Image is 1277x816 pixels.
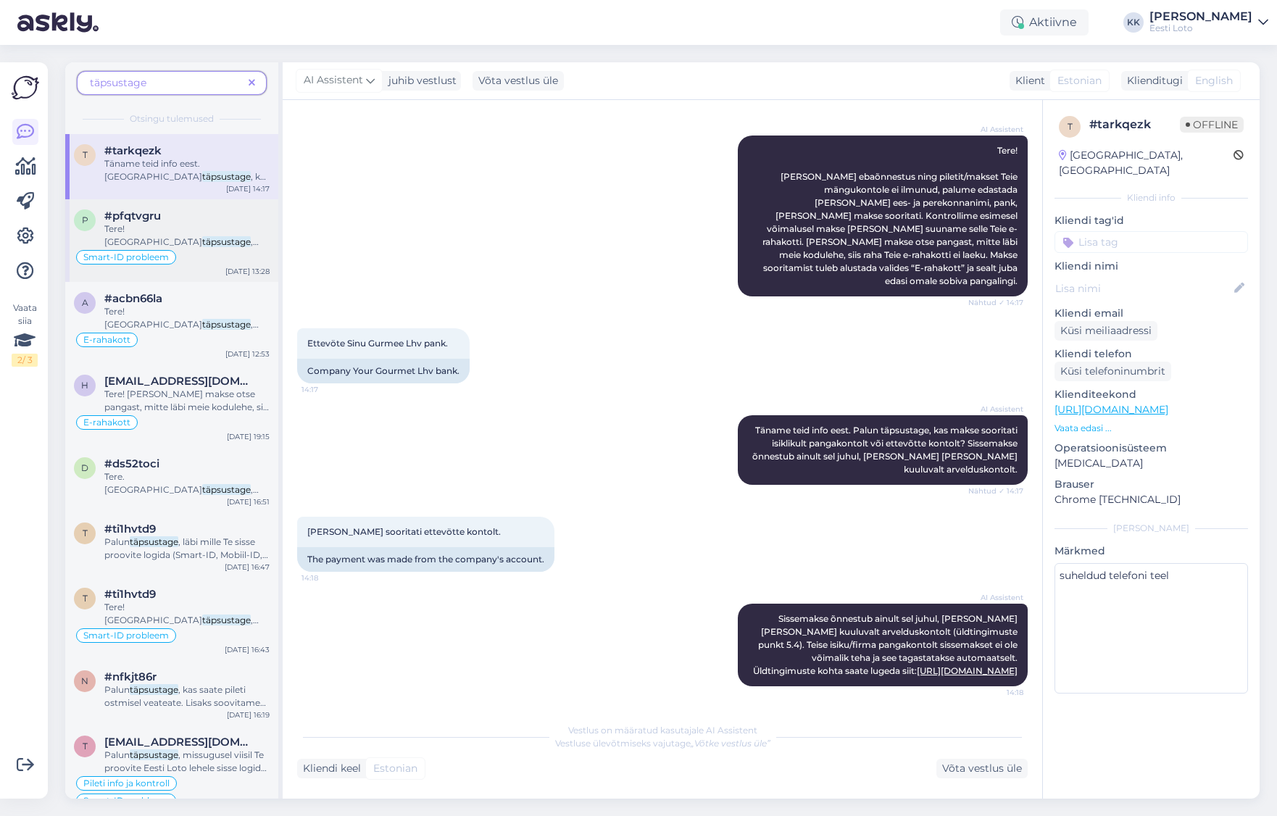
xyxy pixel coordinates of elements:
span: Estonian [1057,73,1102,88]
span: a [82,297,88,308]
p: Chrome [TECHNICAL_ID] [1055,492,1248,507]
span: hellleluik@gmail.com [104,375,255,388]
span: Smart-ID probleem [83,796,169,805]
div: Vaata siia [12,301,38,367]
div: Kliendi info [1055,191,1248,204]
span: h [81,380,88,391]
p: Märkmed [1055,544,1248,559]
div: [DATE] 16:47 [225,562,270,573]
span: Smart-ID probleem [83,631,169,640]
div: Küsi telefoninumbrit [1055,362,1171,381]
div: The payment was made from the company's account. [297,547,554,572]
mark: täpsustage [130,684,178,695]
span: #tarkqezk [104,144,162,157]
i: „Võtke vestlus üle” [691,738,770,749]
div: [DATE] 19:15 [227,431,270,442]
span: AI Assistent [304,72,363,88]
p: Brauser [1055,477,1248,492]
div: Kliendi keel [297,761,361,776]
span: , missugusel viisil Te proovite Eesti Loto lehele sisse logida ning millise veateate saate? [104,749,267,786]
span: Tere! [GEOGRAPHIC_DATA] [104,223,202,247]
span: Smart-ID probleem [83,253,169,262]
span: #ds52toci [104,457,159,470]
img: Askly Logo [12,74,39,101]
div: [DATE] 16:19 [227,709,270,720]
div: Klient [1010,73,1045,88]
span: 14:18 [969,687,1023,698]
span: Vestlus on määratud kasutajale AI Assistent [568,725,757,736]
p: [MEDICAL_DATA] [1055,456,1248,471]
span: Tere. [GEOGRAPHIC_DATA] [104,471,202,495]
div: Aktiivne [1000,9,1089,36]
span: , läbi mille Te sisse proovite logida (Smart-ID, Mobiil-ID, ID-kaart, salasõna) ning kas saate ka... [104,536,268,586]
span: English [1195,73,1233,88]
span: Sissemakse õnnestub ainult sel juhul, [PERSON_NAME] [PERSON_NAME] kuuluvalt arvelduskontolt (üldt... [753,613,1020,676]
span: n [81,675,88,686]
span: t [83,528,88,538]
div: [PERSON_NAME] [1149,11,1252,22]
span: Tere! [PERSON_NAME] makse otse pangast, mitte läbi meie kodulehe, siis raha Teie e-rahakotti ei l... [104,388,270,478]
div: [DATE] 14:17 [226,183,270,194]
a: [URL][DOMAIN_NAME] [917,665,1018,676]
span: #ti1hvtd9 [104,523,156,536]
span: Tere! [GEOGRAPHIC_DATA] [104,601,202,625]
p: Kliendi telefon [1055,346,1248,362]
div: Küsi meiliaadressi [1055,321,1157,341]
div: [PERSON_NAME] [1055,522,1248,535]
span: Täname teid info eest. Palun täpsustage, kas makse sooritati isiklikult pangakontolt või ettevõtt... [752,425,1020,475]
div: Võta vestlus üle [936,759,1028,778]
p: Operatsioonisüsteem [1055,441,1248,456]
div: 2 / 3 [12,354,38,367]
span: Ettevöte Sinu Gurmee Lhv pank. [307,338,448,349]
span: 14:17 [301,384,356,395]
span: Nähtud ✓ 14:17 [968,297,1023,308]
span: #ti1hvtd9 [104,588,156,601]
span: Pileti info ja kontroll [83,779,170,788]
mark: täpsustage [202,236,251,247]
span: #nfkjt86r [104,670,157,683]
span: E-rahakott [83,336,130,344]
span: , kas saate pileti ostmisel veateate. Lisaks soovitame Teil kustutada veebilehe ajaloo (nii küpsi... [104,684,267,799]
div: Klienditugi [1121,73,1183,88]
span: Palun [104,684,130,695]
span: Nähtud ✓ 14:17 [968,486,1023,496]
span: Offline [1180,117,1244,133]
div: Company Your Gourmet Lhv bank. [297,359,470,383]
span: 14:18 [301,573,356,583]
a: [URL][DOMAIN_NAME] [1055,403,1168,416]
p: Kliendi nimi [1055,259,1248,274]
input: Lisa nimi [1055,280,1231,296]
div: [DATE] 12:53 [225,349,270,359]
span: Tere! [GEOGRAPHIC_DATA] [104,306,202,330]
span: Vestluse ülevõtmiseks vajutage [555,738,770,749]
span: #pfqtvgru [104,209,161,222]
span: Tere! [PERSON_NAME] ebaõnnestus ning piletit/makset Teie mängukontole ei ilmunud, palume edastada... [762,145,1020,286]
span: Otsingu tulemused [130,112,214,125]
span: t [83,741,88,752]
span: Estonian [373,761,417,776]
a: [PERSON_NAME]Eesti Loto [1149,11,1268,34]
span: t [1068,121,1073,132]
span: AI Assistent [969,124,1023,135]
div: # tarkqezk [1089,116,1180,133]
mark: täpsustage [130,749,178,760]
mark: täpsustage [202,171,251,182]
mark: täpsustage [202,615,251,625]
span: d [81,462,88,473]
div: [GEOGRAPHIC_DATA], [GEOGRAPHIC_DATA] [1059,148,1234,178]
p: Kliendi email [1055,306,1248,321]
mark: täpsustage [202,319,251,330]
span: Palun [104,749,130,760]
div: KK [1123,12,1144,33]
p: Klienditeekond [1055,387,1248,402]
mark: täpsustage [202,484,251,495]
span: Palun [104,536,130,547]
span: täpsustage [90,76,146,89]
p: Vaata edasi ... [1055,422,1248,435]
span: #acbn66la [104,292,162,305]
span: taavi.talimae@gmail.com [104,736,255,749]
div: juhib vestlust [383,73,457,88]
div: [DATE] 16:51 [227,496,270,507]
div: Eesti Loto [1149,22,1252,34]
span: [PERSON_NAME] sooritati ettevötte kontolt. [307,526,501,537]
